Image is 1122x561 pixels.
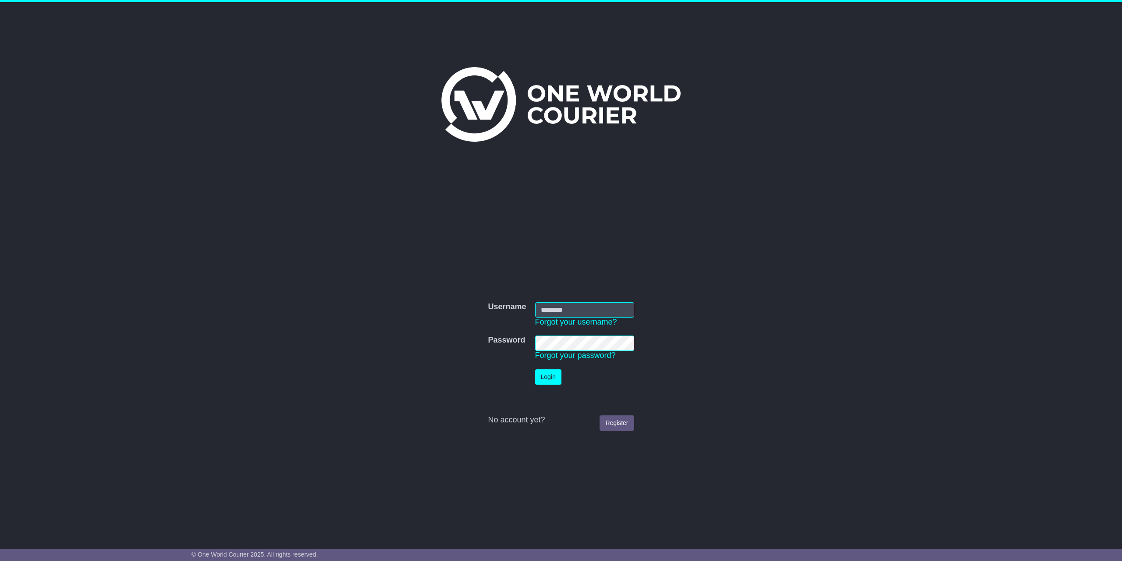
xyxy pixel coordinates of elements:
[488,336,525,345] label: Password
[600,415,634,431] a: Register
[488,415,634,425] div: No account yet?
[535,351,616,360] a: Forgot your password?
[535,369,561,385] button: Login
[192,551,318,558] span: © One World Courier 2025. All rights reserved.
[535,318,617,326] a: Forgot your username?
[488,302,526,312] label: Username
[441,67,681,142] img: One World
